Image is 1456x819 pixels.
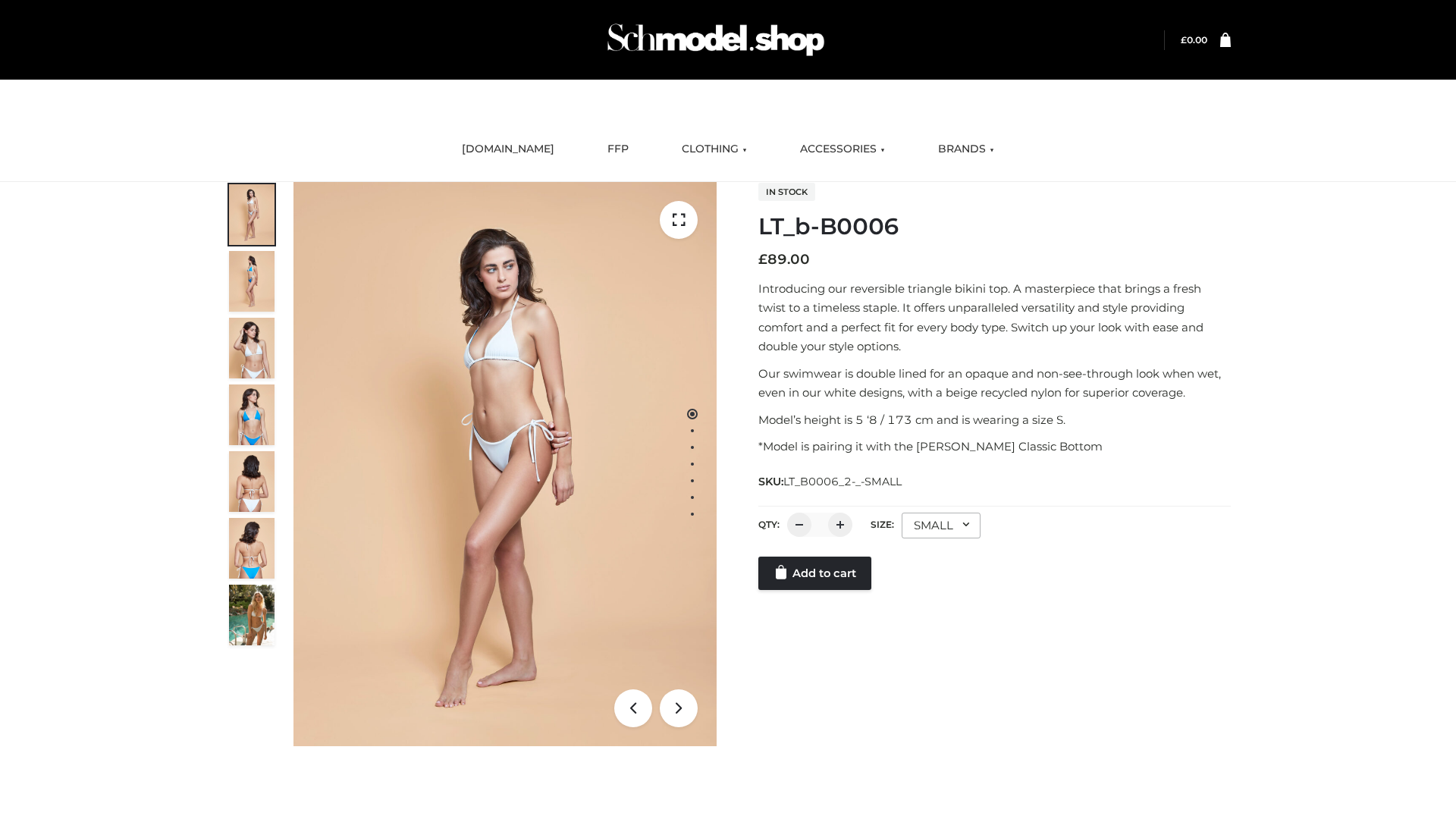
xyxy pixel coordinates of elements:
img: ArielClassicBikiniTop_CloudNine_AzureSky_OW114ECO_7-scaled.jpg [229,451,275,512]
a: BRANDS [927,133,1006,166]
span: SKU: [758,472,903,491]
span: £ [758,251,767,268]
a: CLOTHING [670,133,758,166]
img: ArielClassicBikiniTop_CloudNine_AzureSky_OW114ECO_1-scaled.jpg [229,184,275,245]
img: ArielClassicBikiniTop_CloudNine_AzureSky_OW114ECO_8-scaled.jpg [229,518,275,579]
p: Model’s height is 5 ‘8 / 173 cm and is wearing a size S. [758,410,1231,430]
a: FFP [596,133,640,166]
img: ArielClassicBikiniTop_CloudNine_AzureSky_OW114ECO_1 [293,182,717,746]
span: In stock [758,183,815,201]
label: Size: [871,519,894,530]
img: Schmodel Admin 964 [602,10,830,70]
h1: LT_b-B0006 [758,213,1231,240]
bdi: 89.00 [758,251,810,268]
a: £0.00 [1181,34,1207,45]
img: ArielClassicBikiniTop_CloudNine_AzureSky_OW114ECO_3-scaled.jpg [229,318,275,378]
div: SMALL [902,513,981,538]
a: Add to cart [758,557,871,590]
p: Introducing our reversible triangle bikini top. A masterpiece that brings a fresh twist to a time... [758,279,1231,356]
img: Arieltop_CloudNine_AzureSky2.jpg [229,585,275,645]
span: LT_B0006_2-_-SMALL [783,475,902,488]
bdi: 0.00 [1181,34,1207,45]
p: *Model is pairing it with the [PERSON_NAME] Classic Bottom [758,437,1231,457]
p: Our swimwear is double lined for an opaque and non-see-through look when wet, even in our white d... [758,364,1231,403]
label: QTY: [758,519,780,530]
span: £ [1181,34,1187,45]
img: ArielClassicBikiniTop_CloudNine_AzureSky_OW114ECO_2-scaled.jpg [229,251,275,312]
a: ACCESSORIES [789,133,896,166]
img: ArielClassicBikiniTop_CloudNine_AzureSky_OW114ECO_4-scaled.jpg [229,384,275,445]
a: [DOMAIN_NAME] [450,133,566,166]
